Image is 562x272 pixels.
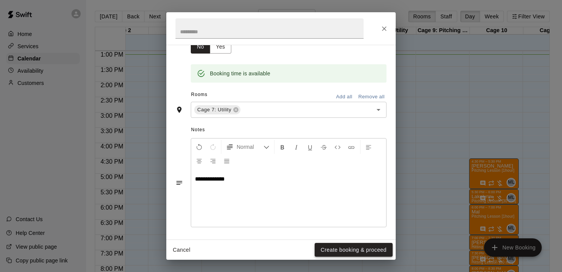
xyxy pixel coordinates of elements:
button: Formatting Options [223,140,273,154]
button: No [191,40,210,54]
div: Booking time is available [210,67,270,80]
button: Open [373,104,384,115]
button: Create booking & proceed [315,243,393,257]
button: Left Align [362,140,375,154]
button: Justify Align [220,154,233,168]
button: Close [377,22,391,36]
button: Format Italics [290,140,303,154]
span: Normal [237,143,263,151]
button: Add all [332,91,356,103]
button: Insert Link [345,140,358,154]
button: Insert Code [331,140,344,154]
button: Yes [210,40,231,54]
div: Cage 7: Utility [194,105,240,114]
button: Remove all [356,91,387,103]
button: Undo [193,140,206,154]
span: Cage 7: Utility [194,106,234,114]
span: Rooms [191,92,208,97]
span: Notes [191,124,387,136]
button: Cancel [169,243,194,257]
button: Format Bold [276,140,289,154]
button: Center Align [193,154,206,168]
button: Format Underline [304,140,317,154]
svg: Rooms [175,106,183,114]
div: outlined button group [191,40,231,54]
button: Right Align [206,154,219,168]
svg: Notes [175,179,183,187]
button: Redo [206,140,219,154]
button: Format Strikethrough [317,140,330,154]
